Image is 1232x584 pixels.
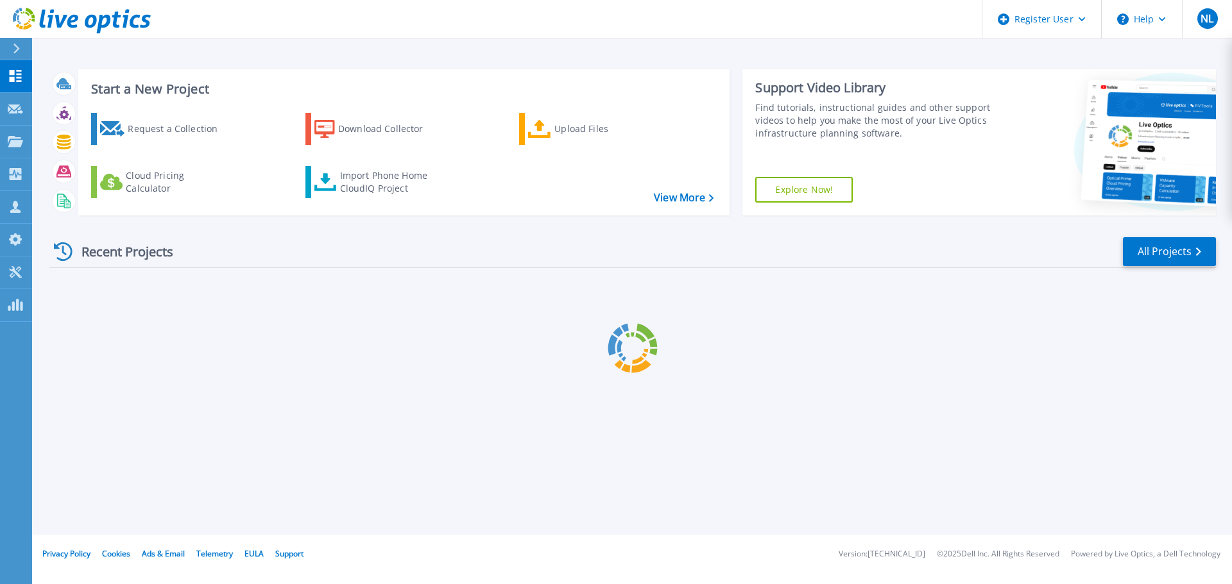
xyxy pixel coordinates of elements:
a: All Projects [1123,237,1216,266]
h3: Start a New Project [91,82,714,96]
div: Request a Collection [128,116,230,142]
a: EULA [244,548,264,559]
div: Import Phone Home CloudIQ Project [340,169,440,195]
a: Privacy Policy [42,548,90,559]
a: Telemetry [196,548,233,559]
div: Find tutorials, instructional guides and other support videos to help you make the most of your L... [755,101,997,140]
a: Explore Now! [755,177,853,203]
a: Support [275,548,304,559]
a: Request a Collection [91,113,234,145]
div: Cloud Pricing Calculator [126,169,228,195]
span: NL [1201,13,1213,24]
div: Recent Projects [49,236,191,267]
a: Cloud Pricing Calculator [91,166,234,198]
li: Powered by Live Optics, a Dell Technology [1071,550,1220,558]
a: Ads & Email [142,548,185,559]
div: Download Collector [338,116,441,142]
a: Upload Files [519,113,662,145]
div: Upload Files [554,116,657,142]
a: Cookies [102,548,130,559]
li: © 2025 Dell Inc. All Rights Reserved [937,550,1059,558]
li: Version: [TECHNICAL_ID] [839,550,925,558]
a: View More [654,192,714,204]
a: Download Collector [305,113,449,145]
div: Support Video Library [755,79,997,96]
